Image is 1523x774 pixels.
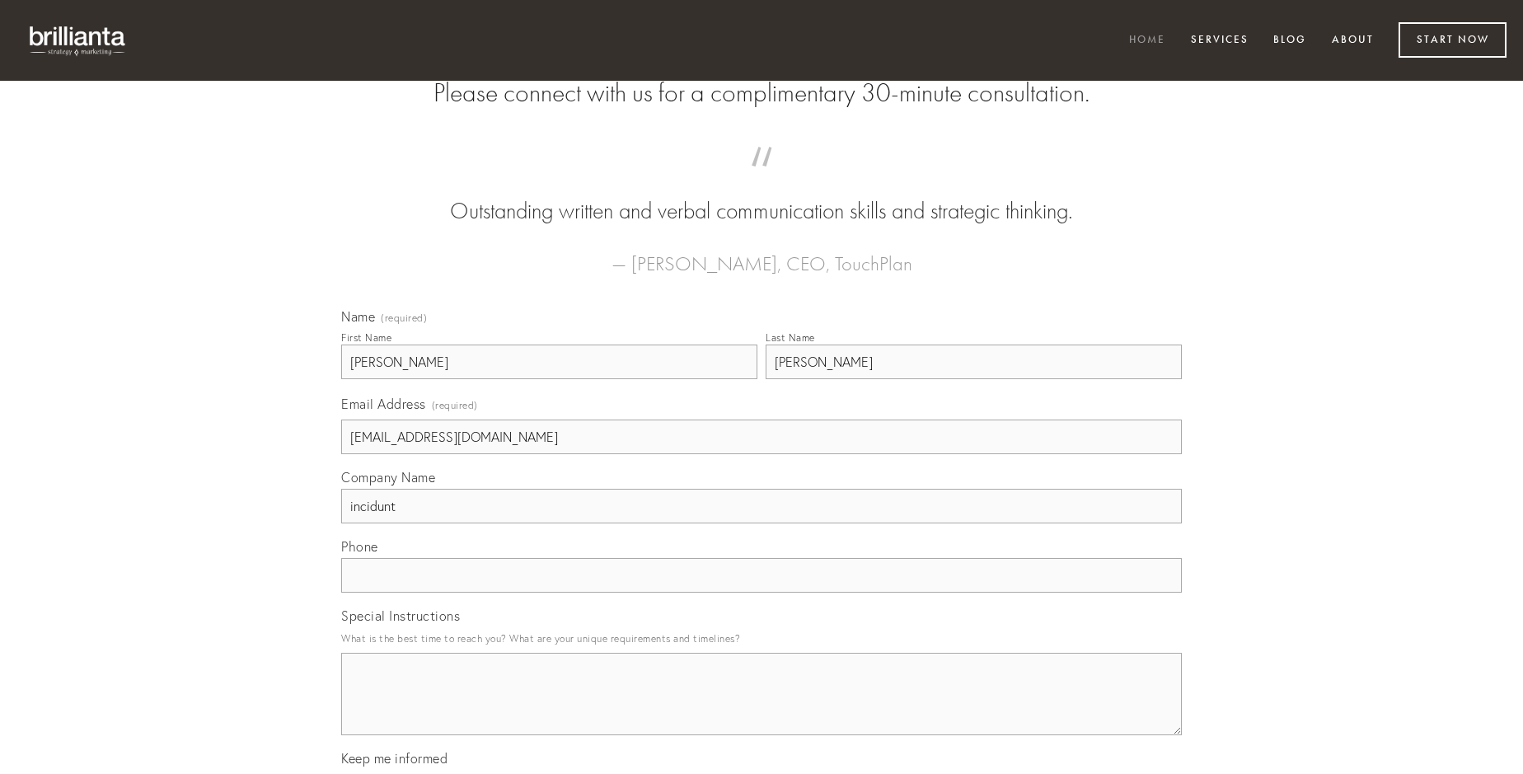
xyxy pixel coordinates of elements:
[1118,27,1176,54] a: Home
[341,469,435,486] span: Company Name
[381,313,427,323] span: (required)
[341,396,426,412] span: Email Address
[432,394,478,416] span: (required)
[1263,27,1317,54] a: Blog
[368,228,1155,280] figcaption: — [PERSON_NAME], CEO, TouchPlan
[766,331,815,344] div: Last Name
[341,750,448,767] span: Keep me informed
[341,331,391,344] div: First Name
[1321,27,1385,54] a: About
[341,607,460,624] span: Special Instructions
[368,163,1155,228] blockquote: Outstanding written and verbal communication skills and strategic thinking.
[341,538,378,555] span: Phone
[341,627,1182,650] p: What is the best time to reach you? What are your unique requirements and timelines?
[1180,27,1259,54] a: Services
[368,163,1155,195] span: “
[341,77,1182,109] h2: Please connect with us for a complimentary 30-minute consultation.
[16,16,140,64] img: brillianta - research, strategy, marketing
[1399,22,1507,58] a: Start Now
[341,308,375,325] span: Name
